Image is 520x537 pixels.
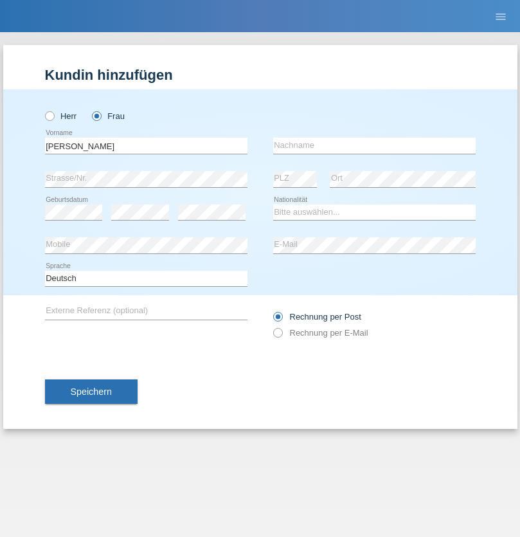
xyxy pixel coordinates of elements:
[71,387,112,397] span: Speichern
[45,379,138,404] button: Speichern
[273,312,282,328] input: Rechnung per Post
[273,328,368,338] label: Rechnung per E-Mail
[92,111,100,120] input: Frau
[488,12,514,20] a: menu
[273,328,282,344] input: Rechnung per E-Mail
[273,312,361,322] label: Rechnung per Post
[45,67,476,83] h1: Kundin hinzufügen
[45,111,77,121] label: Herr
[45,111,53,120] input: Herr
[92,111,125,121] label: Frau
[494,10,507,23] i: menu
